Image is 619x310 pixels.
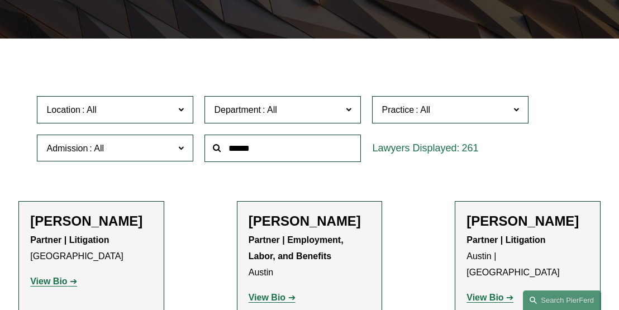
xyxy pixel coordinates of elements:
h2: [PERSON_NAME] [249,213,371,229]
h2: [PERSON_NAME] [466,213,589,229]
p: [GEOGRAPHIC_DATA] [30,232,153,265]
a: View Bio [249,293,296,302]
span: Practice [382,105,414,115]
span: Department [214,105,261,115]
strong: Partner | Litigation [30,235,109,245]
p: Austin [249,232,371,280]
span: Location [46,105,80,115]
span: 261 [462,142,479,154]
strong: View Bio [466,293,503,302]
h2: [PERSON_NAME] [30,213,153,229]
strong: Partner | Litigation [466,235,545,245]
span: Admission [46,144,88,153]
a: View Bio [466,293,513,302]
a: Search this site [523,290,601,310]
p: Austin | [GEOGRAPHIC_DATA] [466,232,589,280]
strong: View Bio [30,276,67,286]
strong: Partner | Employment, Labor, and Benefits [249,235,346,261]
strong: View Bio [249,293,285,302]
a: View Bio [30,276,77,286]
